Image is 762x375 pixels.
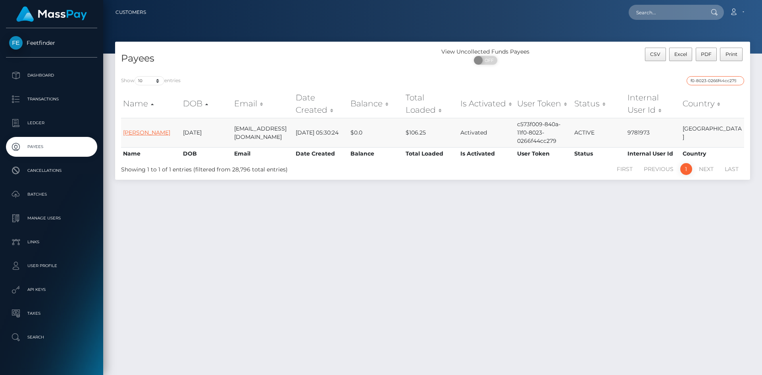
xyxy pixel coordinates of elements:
a: Customers [115,4,146,21]
th: Email [232,147,294,160]
th: Total Loaded [404,147,458,160]
a: Links [6,232,97,252]
input: Search... [629,5,703,20]
td: [DATE] 05:30:24 [294,118,349,147]
a: Transactions [6,89,97,109]
p: Ledger [9,117,94,129]
td: $0.0 [348,118,404,147]
p: Search [9,331,94,343]
p: Payees [9,141,94,153]
th: Country [681,147,744,160]
p: Taxes [9,308,94,319]
td: 9781973 [625,118,680,147]
td: ACTIVE [572,118,625,147]
th: Name: activate to sort column ascending [121,90,181,118]
input: Search transactions [687,76,744,85]
a: API Keys [6,280,97,300]
a: Ledger [6,113,97,133]
th: Email: activate to sort column ascending [232,90,294,118]
th: Balance: activate to sort column ascending [348,90,404,118]
p: Manage Users [9,212,94,224]
a: User Profile [6,256,97,276]
span: Print [725,51,737,57]
th: Status [572,147,625,160]
a: Dashboard [6,65,97,85]
th: Is Activated: activate to sort column ascending [458,90,515,118]
p: API Keys [9,284,94,296]
a: [PERSON_NAME] [123,129,170,136]
th: Status: activate to sort column ascending [572,90,625,118]
th: Total Loaded: activate to sort column ascending [404,90,458,118]
th: Internal User Id [625,147,680,160]
a: Batches [6,185,97,204]
p: Links [9,236,94,248]
th: DOB: activate to sort column descending [181,90,232,118]
td: Activated [458,118,515,147]
th: Balance [348,147,404,160]
th: DOB [181,147,232,160]
button: Excel [669,48,693,61]
th: User Token [515,147,573,160]
th: Date Created [294,147,349,160]
span: OFF [478,56,498,65]
a: Search [6,327,97,347]
td: [GEOGRAPHIC_DATA] [681,118,744,147]
th: Country: activate to sort column ascending [681,90,744,118]
td: [EMAIL_ADDRESS][DOMAIN_NAME] [232,118,294,147]
a: Payees [6,137,97,157]
p: User Profile [9,260,94,272]
span: PDF [701,51,712,57]
p: Transactions [9,93,94,105]
span: Excel [674,51,687,57]
button: CSV [645,48,666,61]
th: Name [121,147,181,160]
div: Showing 1 to 1 of 1 entries (filtered from 28,796 total entries) [121,162,374,174]
th: Date Created: activate to sort column ascending [294,90,349,118]
div: View Uncollected Funds Payees [433,48,539,56]
h4: Payees [121,52,427,65]
td: c573f009-840a-11f0-8023-0266f44cc279 [515,118,573,147]
th: User Token: activate to sort column ascending [515,90,573,118]
td: [DATE] [181,118,232,147]
p: Batches [9,188,94,200]
p: Dashboard [9,69,94,81]
button: Print [720,48,743,61]
label: Show entries [121,76,181,85]
p: Cancellations [9,165,94,177]
a: Manage Users [6,208,97,228]
td: $106.25 [404,118,458,147]
img: MassPay Logo [16,6,87,22]
th: Is Activated [458,147,515,160]
button: PDF [696,48,717,61]
a: Taxes [6,304,97,323]
span: CSV [650,51,660,57]
select: Showentries [135,76,164,85]
span: Feetfinder [6,39,97,46]
img: Feetfinder [9,36,23,50]
a: 1 [680,163,692,175]
a: Cancellations [6,161,97,181]
th: Internal User Id: activate to sort column ascending [625,90,680,118]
